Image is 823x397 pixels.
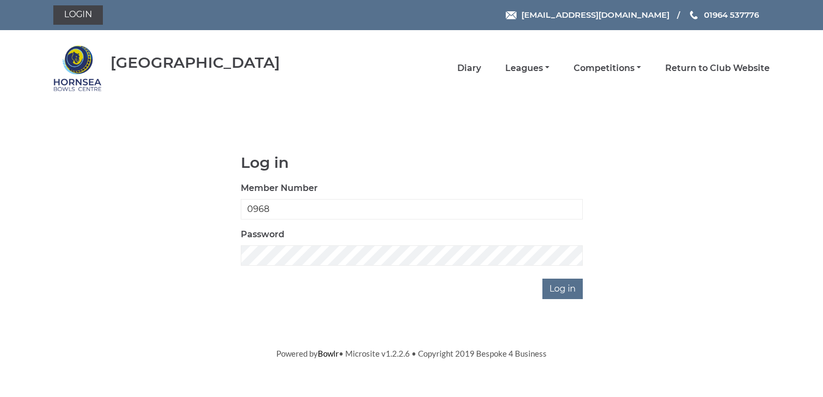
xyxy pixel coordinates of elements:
a: Return to Club Website [665,62,770,74]
span: [EMAIL_ADDRESS][DOMAIN_NAME] [521,10,669,20]
img: Email [506,11,517,19]
a: Competitions [574,62,641,74]
span: Powered by • Microsite v1.2.2.6 • Copyright 2019 Bespoke 4 Business [276,349,547,358]
img: Phone us [690,11,698,19]
a: Diary [457,62,481,74]
label: Password [241,228,284,241]
a: Leagues [505,62,549,74]
h1: Log in [241,154,583,171]
input: Log in [542,279,583,299]
a: Login [53,5,103,25]
a: Phone us 01964 537776 [688,9,759,21]
a: Bowlr [318,349,339,358]
a: Email [EMAIL_ADDRESS][DOMAIN_NAME] [506,9,669,21]
img: Hornsea Bowls Centre [53,44,102,93]
span: 01964 537776 [704,10,759,20]
div: [GEOGRAPHIC_DATA] [110,54,280,71]
label: Member Number [241,182,318,195]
